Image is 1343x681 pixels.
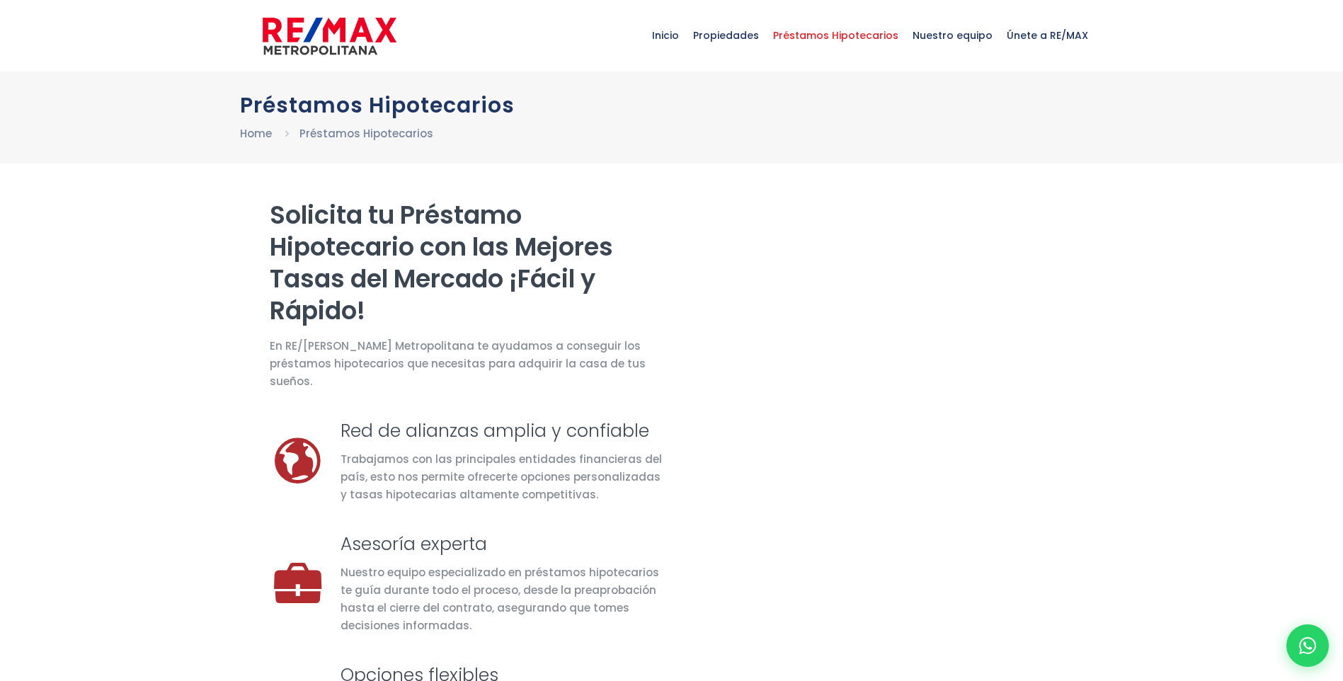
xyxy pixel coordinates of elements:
h2: Solicita tu Préstamo Hipotecario con las Mejores Tasas del Mercado ¡Fácil y Rápido! [270,199,663,326]
h3: Red de alianzas amplia y confiable [341,418,663,443]
span: En RE/[PERSON_NAME] Metropolitana te ayudamos a conseguir los préstamos hipotecarios que necesita... [270,337,663,390]
span: Nuestro equipo [905,14,1000,57]
span: Préstamos Hipotecarios [766,14,905,57]
span: Únete a RE/MAX [1000,14,1095,57]
div: Trabajamos con las principales entidades financieras del país, esto nos permite ofrecerte opcione... [341,450,663,503]
div: Nuestro equipo especializado en préstamos hipotecarios te guía durante todo el proceso, desde la ... [341,563,663,634]
a: Home [240,126,272,141]
a: Préstamos Hipotecarios [299,126,433,141]
h3: Asesoría experta [341,532,663,556]
h1: Préstamos Hipotecarios [240,93,1104,118]
img: remax-metropolitana-logo [263,15,396,57]
span: Propiedades [686,14,766,57]
span: Inicio [645,14,686,57]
